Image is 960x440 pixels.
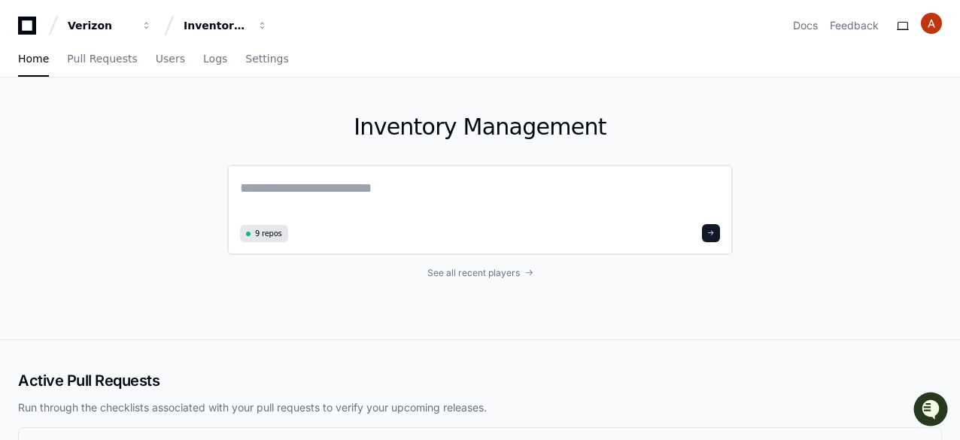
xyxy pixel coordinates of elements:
span: Pylon [150,158,182,169]
span: Pull Requests [67,54,137,63]
button: Verizon [62,12,158,39]
span: 9 repos [255,228,282,239]
p: Run through the checklists associated with your pull requests to verify your upcoming releases. [18,400,942,415]
span: See all recent players [427,267,520,279]
button: Inventory Management [178,12,274,39]
span: Users [156,54,185,63]
h1: Inventory Management [227,114,733,141]
span: Home [18,54,49,63]
a: See all recent players [227,267,733,279]
button: Feedback [830,18,879,33]
a: Pull Requests [67,42,137,77]
div: Welcome [15,60,274,84]
img: PlayerZero [15,15,45,45]
img: 1756235613930-3d25f9e4-fa56-45dd-b3ad-e072dfbd1548 [15,112,42,139]
a: Docs [793,18,818,33]
img: ACg8ocKW-4kHH7xX-itlGNaHOZCUSD9HmUxPMownClAyXtDWALN0QA=s96-c [921,13,942,34]
iframe: Open customer support [912,390,952,431]
a: Settings [245,42,288,77]
a: Home [18,42,49,77]
span: Settings [245,54,288,63]
h2: Active Pull Requests [18,370,942,391]
div: Inventory Management [184,18,248,33]
a: Logs [203,42,227,77]
div: Verizon [68,18,132,33]
a: Users [156,42,185,77]
div: Start new chat [51,112,247,127]
button: Start new chat [256,117,274,135]
a: Powered byPylon [106,157,182,169]
div: We're available if you need us! [51,127,190,139]
span: Logs [203,54,227,63]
